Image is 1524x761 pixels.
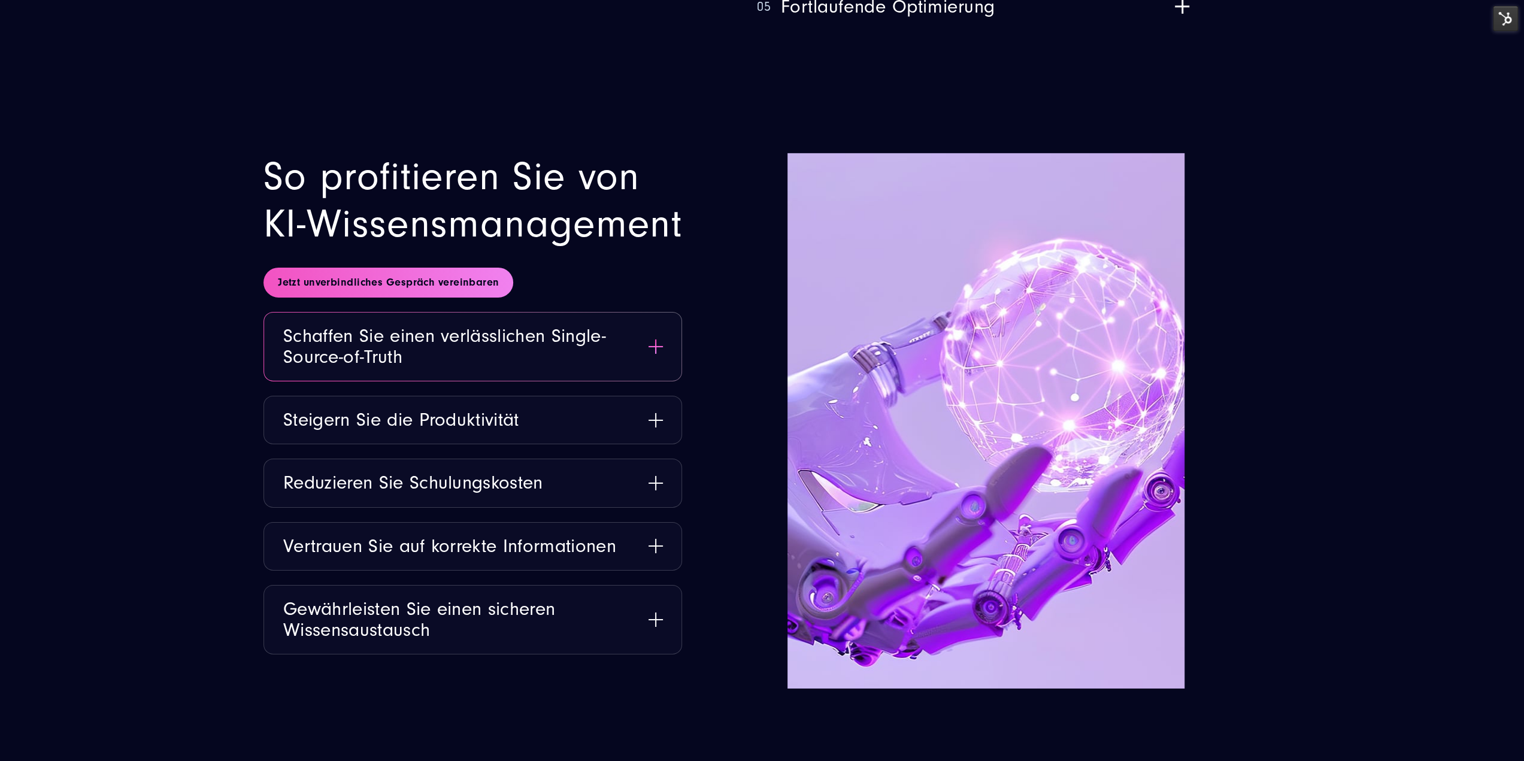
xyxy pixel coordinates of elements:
button: Steigern Sie die Produktivität [264,396,681,444]
a: Jetzt unverbindliches Gespräch vereinbaren [263,268,513,298]
img: HubSpot Tools-Menüschalter [1493,6,1518,31]
button: Gewährleisten Sie einen sicheren Wissensaustausch [264,586,681,654]
img: Roboterhand hält eine leuchtende, digitale Kugel mit vernetzten Datenpunkten in futuristischem De... [787,153,1184,689]
h2: So profitieren Sie von KI-Wissensmanagement [263,153,682,248]
button: Vertrauen Sie auf korrekte Informationen [264,523,681,570]
button: Schaffen Sie einen verlässlichen Single-Source-of-Truth [264,313,681,381]
button: Reduzieren Sie Schulungskosten [264,459,681,507]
